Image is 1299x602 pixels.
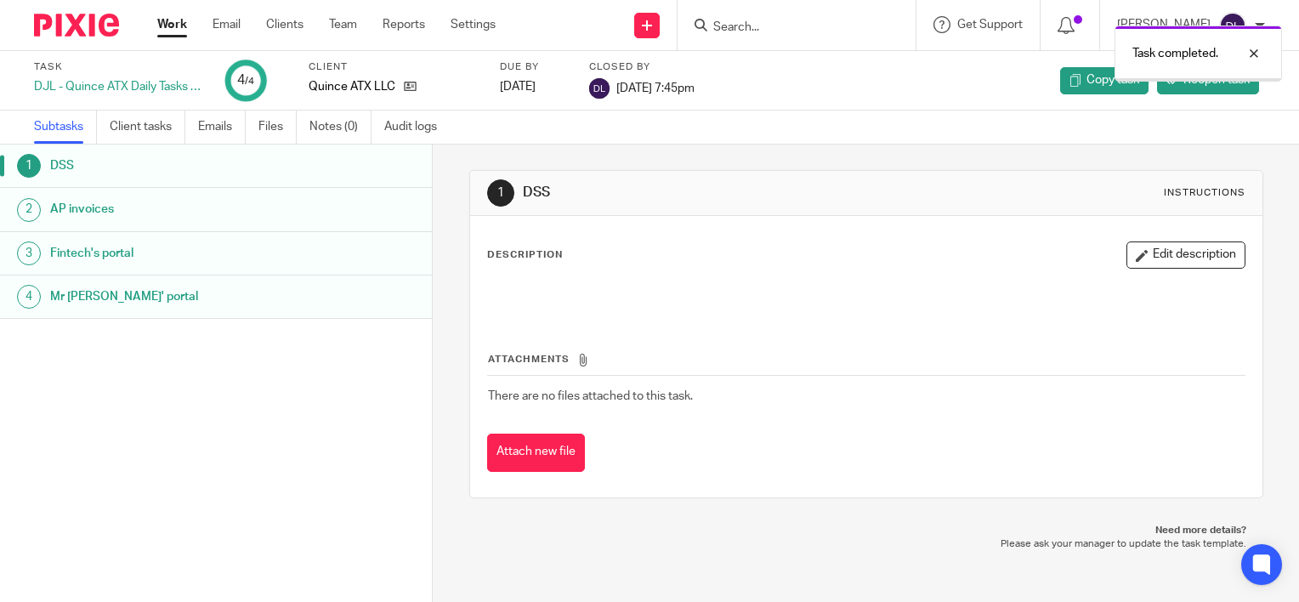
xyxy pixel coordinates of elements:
img: svg%3E [589,78,610,99]
span: Attachments [488,355,570,364]
label: Due by [500,60,568,74]
div: 3 [17,241,41,265]
a: Client tasks [110,111,185,144]
a: Reports [383,16,425,33]
div: DJL - Quince ATX Daily Tasks - [DATE] [34,78,204,95]
a: Notes (0) [309,111,372,144]
small: /4 [245,77,254,86]
div: 1 [487,179,514,207]
div: 2 [17,198,41,222]
a: Clients [266,16,303,33]
img: Pixie [34,14,119,37]
a: Settings [451,16,496,33]
img: svg%3E [1219,12,1246,39]
div: [DATE] [500,78,568,95]
a: Subtasks [34,111,97,144]
a: Email [213,16,241,33]
label: Task [34,60,204,74]
span: There are no files attached to this task. [488,390,693,402]
button: Edit description [1126,241,1245,269]
div: Instructions [1164,186,1245,200]
a: Work [157,16,187,33]
button: Attach new file [487,434,585,472]
h1: DSS [523,184,902,202]
p: Please ask your manager to update the task template. [486,537,1246,551]
a: Audit logs [384,111,450,144]
div: 4 [237,71,254,90]
p: Quince ATX LLC [309,78,395,95]
h1: AP invoices [50,196,293,222]
div: 1 [17,154,41,178]
span: [DATE] 7:45pm [616,82,695,94]
p: Need more details? [486,524,1246,537]
p: Description [487,248,563,262]
h1: Fintech's portal [50,241,293,266]
p: Task completed. [1132,45,1218,62]
label: Closed by [589,60,695,74]
label: Client [309,60,479,74]
a: Team [329,16,357,33]
a: Files [258,111,297,144]
h1: DSS [50,153,293,179]
h1: Mr [PERSON_NAME]' portal [50,284,293,310]
div: 4 [17,285,41,309]
a: Emails [198,111,246,144]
